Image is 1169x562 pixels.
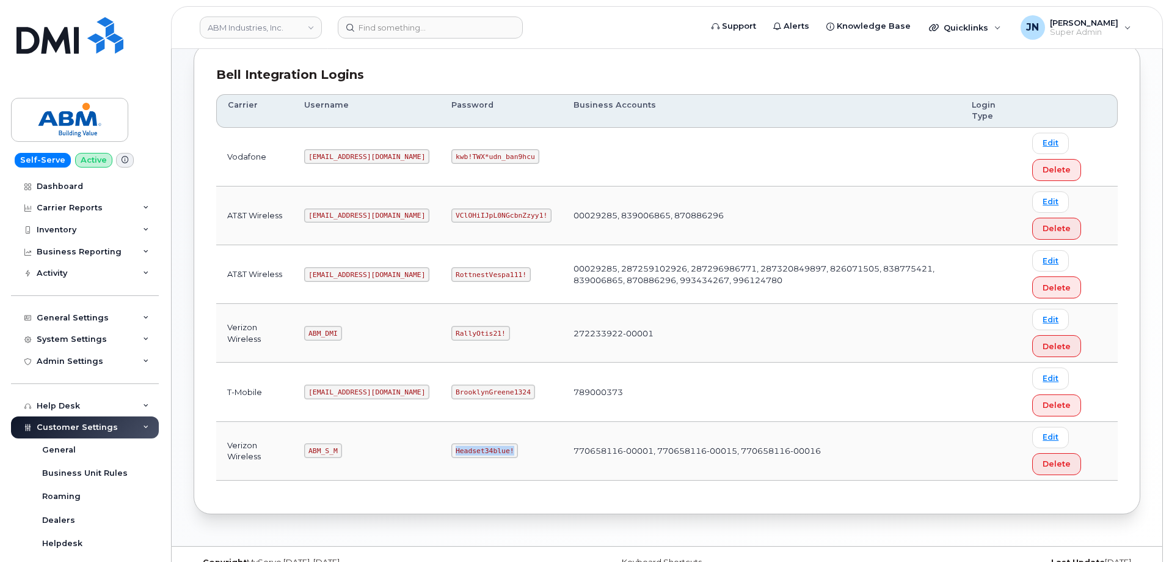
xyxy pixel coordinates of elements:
[1043,164,1071,176] span: Delete
[563,304,961,363] td: 272233922-00001
[304,209,429,223] code: [EMAIL_ADDRESS][DOMAIN_NAME]
[216,187,293,245] td: AT&T Wireless
[1032,394,1081,416] button: Delete
[961,94,1021,128] th: Login Type
[1032,159,1081,181] button: Delete
[216,66,1118,84] div: Bell Integration Logins
[1050,28,1118,37] span: Super Admin
[451,326,509,341] code: RallyOtis21!
[1032,453,1081,475] button: Delete
[451,209,552,223] code: VClOHiIJpL0NGcbnZzyy1!
[451,443,518,458] code: Headset34blue!
[1032,133,1069,154] a: Edit
[304,149,429,164] code: [EMAIL_ADDRESS][DOMAIN_NAME]
[1032,335,1081,357] button: Delete
[563,363,961,421] td: 789000373
[563,94,961,128] th: Business Accounts
[216,94,293,128] th: Carrier
[722,20,756,32] span: Support
[703,14,765,39] a: Support
[920,15,1010,40] div: Quicklinks
[451,267,531,282] code: RottnestVespa111!
[1032,427,1069,448] a: Edit
[818,14,919,39] a: Knowledge Base
[1043,223,1071,234] span: Delete
[451,149,539,164] code: kwb!TWX*udn_ban9hcu
[200,17,322,39] a: ABM Industries, Inc.
[1026,20,1039,35] span: JN
[338,17,523,39] input: Find something...
[304,326,341,341] code: ABM_DMI
[1043,282,1071,294] span: Delete
[216,363,293,421] td: T-Mobile
[837,20,911,32] span: Knowledge Base
[1050,18,1118,28] span: [PERSON_NAME]
[1032,218,1081,240] button: Delete
[944,23,988,32] span: Quicklinks
[1032,250,1069,272] a: Edit
[563,187,961,245] td: 00029285, 839006865, 870886296
[216,304,293,363] td: Verizon Wireless
[1032,309,1069,330] a: Edit
[563,245,961,304] td: 00029285, 287259102926, 287296986771, 287320849897, 826071505, 838775421, 839006865, 870886296, 9...
[1012,15,1140,40] div: Joe Nguyen Jr.
[1032,191,1069,213] a: Edit
[1043,458,1071,470] span: Delete
[451,385,534,399] code: BrooklynGreene1324
[1043,341,1071,352] span: Delete
[765,14,818,39] a: Alerts
[784,20,809,32] span: Alerts
[304,443,341,458] code: ABM_S_M
[1032,276,1081,298] button: Delete
[1032,368,1069,389] a: Edit
[216,245,293,304] td: AT&T Wireless
[216,128,293,187] td: Vodafone
[440,94,563,128] th: Password
[563,422,961,481] td: 770658116-00001, 770658116-00015, 770658116-00016
[293,94,440,128] th: Username
[304,267,429,282] code: [EMAIL_ADDRESS][DOMAIN_NAME]
[1043,399,1071,411] span: Delete
[304,385,429,399] code: [EMAIL_ADDRESS][DOMAIN_NAME]
[216,422,293,481] td: Verizon Wireless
